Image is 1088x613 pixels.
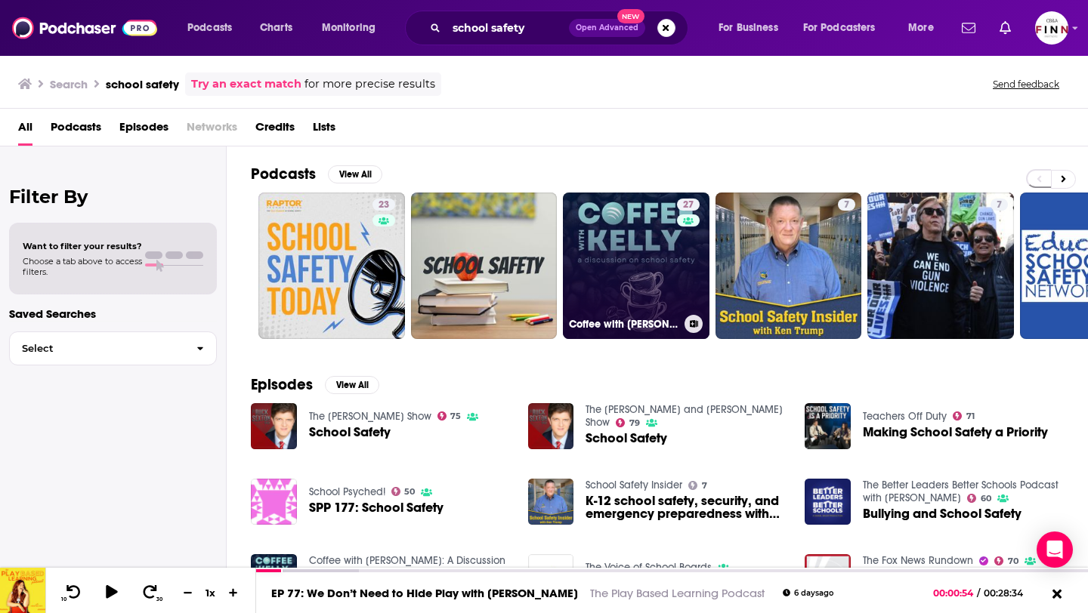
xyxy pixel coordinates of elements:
a: The Play Based Learning Podcast [590,586,765,600]
span: All [18,115,32,146]
a: Making School Safety a Priority [863,426,1048,439]
span: Podcasts [51,115,101,146]
span: Select [10,343,184,353]
button: open menu [793,16,898,40]
a: Charts [250,16,301,40]
a: Podchaser - Follow, Share and Rate Podcasts [12,14,157,42]
span: Networks [187,115,237,146]
span: 00:28:34 [980,587,1038,599]
a: Coffee with Kelly: A Discussion on School Safety [309,554,505,580]
span: 60 [981,495,991,502]
span: Bullying and School Safety [863,507,1022,520]
button: open menu [177,16,252,40]
span: Podcasts [187,17,232,39]
span: 23 [379,198,389,213]
div: Search podcasts, credits, & more... [419,11,703,45]
img: School Safety [251,403,297,449]
a: SPP 177: School Safety [251,479,297,525]
a: 7 [688,481,707,490]
span: Logged in as FINNMadison [1035,11,1068,45]
a: The Better Leaders Better Schools Podcast with Daniel Bauer [863,479,1059,504]
button: open menu [311,16,395,40]
a: 23 [258,193,405,339]
button: Show profile menu [1035,11,1068,45]
a: 60 [967,494,991,503]
span: 75 [450,413,461,420]
a: Teachers Off Duty [863,410,947,423]
span: K-12 school safety, security, and emergency preparedness with school safety expert [PERSON_NAME] [586,494,787,520]
span: For Podcasters [803,17,876,39]
a: School Psyched! [309,485,385,498]
span: 7 [997,198,1002,213]
button: open menu [898,16,953,40]
a: Show notifications dropdown [956,15,981,41]
a: Lists [313,115,335,146]
h2: Podcasts [251,165,316,183]
button: Select [9,331,217,365]
img: School Safety (Security) [528,554,574,600]
img: K-12 school safety, security, and emergency preparedness with school safety expert Ken Trump [528,479,574,525]
span: 71 [966,413,975,420]
p: Saved Searches [9,306,217,321]
a: Show notifications dropdown [994,15,1017,41]
a: PodcastsView All [251,165,382,183]
a: The Voice of School Boards [586,561,712,574]
a: 70 [994,556,1018,565]
a: 75 [437,411,462,420]
a: 7 [867,193,1014,339]
span: 10 [61,596,66,602]
span: 7 [702,482,707,489]
img: AI in School Safety [251,554,297,600]
span: 7 [844,198,849,213]
a: 50 [391,487,416,496]
span: / [977,587,980,599]
div: 1 x [198,587,224,599]
span: 79 [629,420,640,427]
a: School Safety [309,426,391,439]
input: Search podcasts, credits, & more... [447,16,569,40]
span: for more precise results [304,75,435,93]
a: School Safety [586,432,667,445]
button: 30 [137,584,165,602]
a: The Clay Travis and Buck Sexton Show [586,403,783,429]
a: 27Coffee with [PERSON_NAME]: A Discussion on School Safety [563,193,709,339]
img: School Safety In Action: Alabama School Stops Intruder [805,554,851,600]
a: 7 [716,193,862,339]
span: 30 [156,596,162,602]
button: open menu [708,16,797,40]
a: SPP 177: School Safety [309,501,444,514]
a: Credits [255,115,295,146]
a: 71 [953,411,975,420]
a: 23 [372,199,395,211]
span: Charts [260,17,292,39]
a: 7 [991,199,1008,211]
a: 7 [838,199,855,211]
img: School Safety [528,403,574,449]
div: Open Intercom Messenger [1037,531,1073,568]
span: More [908,17,934,39]
img: Bullying and School Safety [805,479,851,525]
h3: Coffee with [PERSON_NAME]: A Discussion on School Safety [569,318,678,331]
img: User Profile [1035,11,1068,45]
a: Episodes [119,115,168,146]
a: Making School Safety a Priority [805,403,851,449]
button: View All [325,376,379,394]
span: Open Advanced [576,24,638,32]
a: Try an exact match [191,75,301,93]
a: School Safety Insider [586,479,682,491]
h2: Episodes [251,375,313,394]
a: The Buck Sexton Show [309,410,431,423]
span: Monitoring [322,17,376,39]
